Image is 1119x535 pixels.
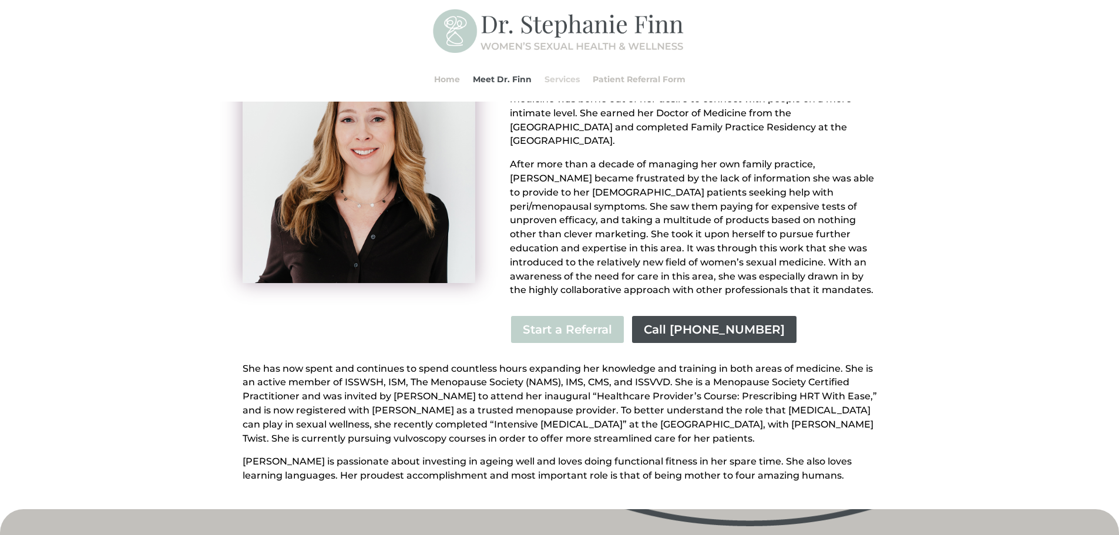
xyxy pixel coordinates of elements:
a: Home [434,57,460,102]
a: Start a Referral [510,315,625,344]
p: [PERSON_NAME] began her career as a professional cellist. Studying with some of the greatest peda... [510,51,876,158]
a: Call [PHONE_NUMBER] [631,315,798,344]
p: After more than a decade of managing her own family practice, [PERSON_NAME] became frustrated by ... [510,157,876,297]
a: Meet Dr. Finn [473,57,532,102]
a: Services [545,57,580,102]
p: She has now spent and continues to spend countless hours expanding her knowledge and training in ... [243,362,877,455]
img: Stephanie Finn Headshot 02 [243,51,475,283]
a: Patient Referral Form [593,57,685,102]
p: [PERSON_NAME] is passionate about investing in ageing well and loves doing functional fitness in ... [243,455,877,483]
